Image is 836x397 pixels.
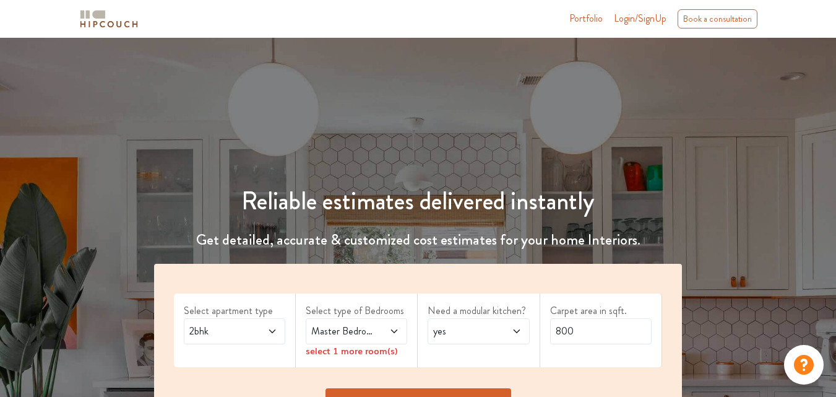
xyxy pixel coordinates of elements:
[309,324,377,339] span: Master Bedroom
[431,324,499,339] span: yes
[78,8,140,30] img: logo-horizontal.svg
[614,11,666,25] span: Login/SignUp
[678,9,757,28] div: Book a consultation
[184,303,285,318] label: Select apartment type
[550,303,652,318] label: Carpet area in sqft.
[78,5,140,33] span: logo-horizontal.svg
[550,318,652,344] input: Enter area sqft
[428,303,529,318] label: Need a modular kitchen?
[306,303,407,318] label: Select type of Bedrooms
[569,11,603,26] a: Portfolio
[147,186,689,216] h1: Reliable estimates delivered instantly
[187,324,255,339] span: 2bhk
[306,344,407,357] div: select 1 more room(s)
[147,231,689,249] h4: Get detailed, accurate & customized cost estimates for your home Interiors.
